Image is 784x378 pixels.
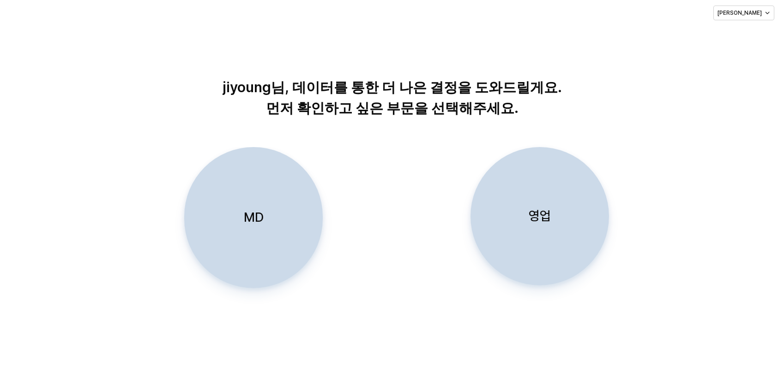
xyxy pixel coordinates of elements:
[184,147,323,288] button: MD
[470,147,609,285] button: 영업
[157,77,628,118] p: jiyoung님, 데이터를 통한 더 나은 결정을 도와드릴게요. 먼저 확인하고 싶은 부문을 선택해주세요.
[244,209,264,226] p: MD
[718,9,762,17] p: [PERSON_NAME]
[529,207,551,224] p: 영업
[713,6,774,20] button: [PERSON_NAME]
